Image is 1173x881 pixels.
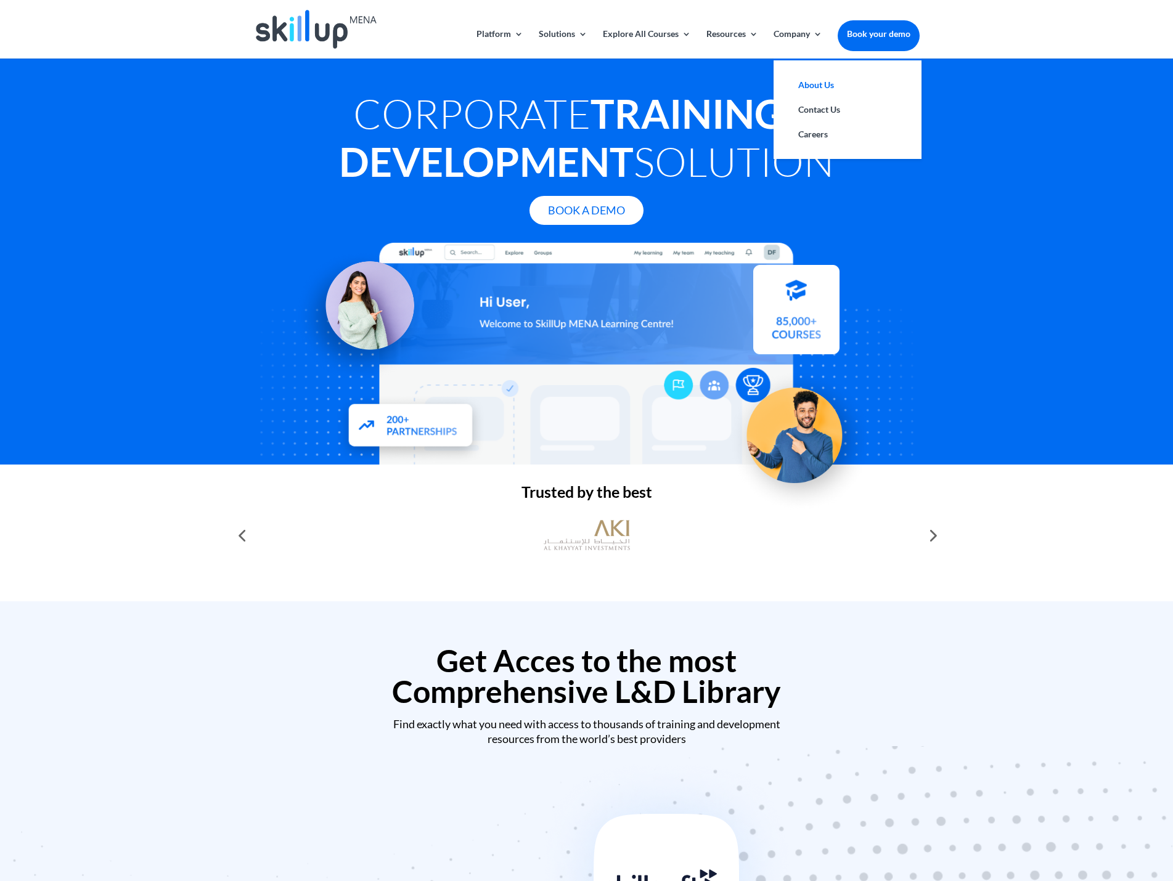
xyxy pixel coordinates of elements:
div: Find exactly what you need with access to thousands of training and development resources from th... [254,717,920,746]
h2: Get Acces to the most Comprehensive L&D Library [254,645,920,713]
a: Platform [476,30,523,59]
a: Resources [706,30,758,59]
strong: Training & Development [339,89,820,185]
img: Learning Management Solution - SkillUp [293,248,427,381]
a: Careers [786,122,909,147]
h1: Corporate Solution [254,89,920,192]
a: Explore All Courses [603,30,691,59]
img: al khayyat investments logo [544,514,630,557]
img: Skillup Mena [256,10,377,49]
a: About Us [786,73,909,97]
h2: Trusted by the best [254,484,920,506]
a: Contact Us [786,97,909,122]
img: Partners - SkillUp Mena [333,392,486,463]
img: Courses library - SkillUp MENA [753,270,840,360]
iframe: Chat Widget [968,748,1173,881]
a: Solutions [539,30,587,59]
a: Book your demo [838,20,920,47]
img: Upskill your workforce - SkillUp [726,361,873,508]
a: Book A Demo [529,196,644,225]
a: Company [774,30,822,59]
